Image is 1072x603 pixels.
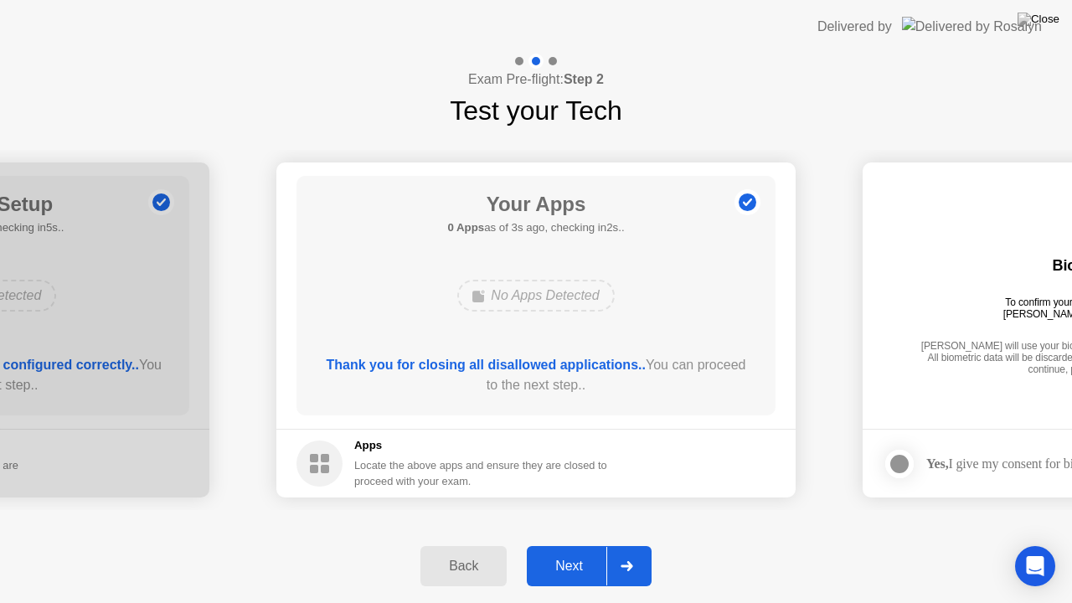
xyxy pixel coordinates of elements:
div: No Apps Detected [457,280,614,312]
div: Back [425,559,502,574]
div: Delivered by [817,17,892,37]
b: Step 2 [564,72,604,86]
b: 0 Apps [447,221,484,234]
h5: as of 3s ago, checking in2s.. [447,219,624,236]
img: Delivered by Rosalyn [902,17,1042,36]
button: Back [420,546,507,586]
h1: Your Apps [447,189,624,219]
img: Close [1018,13,1059,26]
div: Next [532,559,606,574]
button: Next [527,546,652,586]
h1: Test your Tech [450,90,622,131]
h4: Exam Pre-flight: [468,70,604,90]
h5: Apps [354,437,608,454]
strong: Yes, [926,456,948,471]
div: Open Intercom Messenger [1015,546,1055,586]
b: Thank you for closing all disallowed applications.. [327,358,646,372]
div: Locate the above apps and ensure they are closed to proceed with your exam. [354,457,608,489]
div: You can proceed to the next step.. [321,355,752,395]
